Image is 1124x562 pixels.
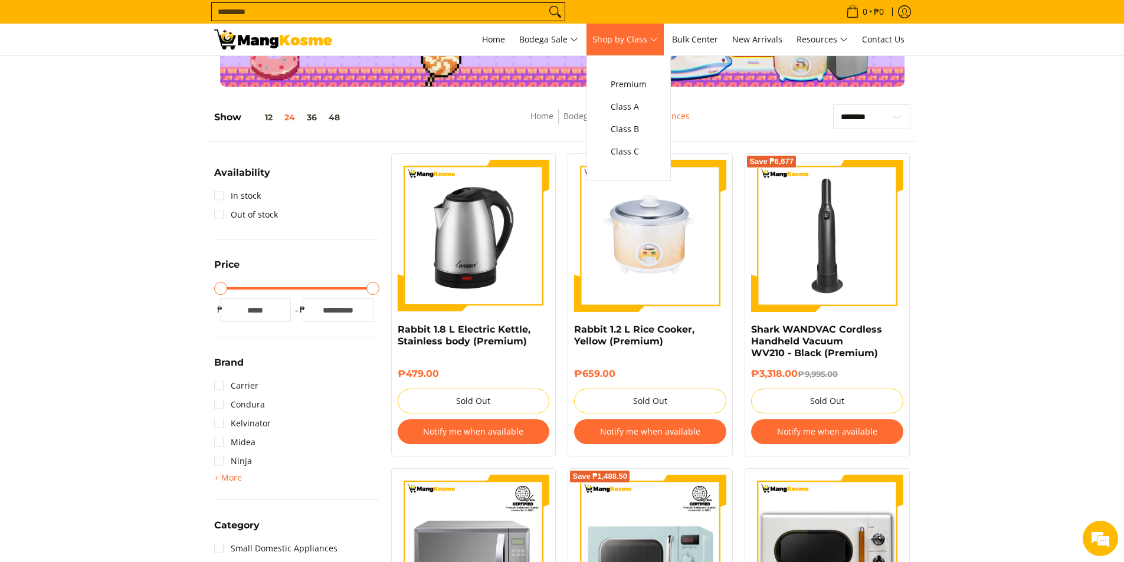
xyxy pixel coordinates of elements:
[398,160,550,312] img: Rabbit 1.8 L Electric Kettle, Stainless body (Premium)
[574,160,726,312] img: rabbit-1.2-liter-rice-cooker-yellow-full-view-mang-kosme
[843,5,887,18] span: •
[572,473,627,480] span: Save ₱1,488.50
[862,34,905,45] span: Contact Us
[214,376,258,395] a: Carrier
[214,395,265,414] a: Condura
[301,113,323,122] button: 36
[476,24,511,55] a: Home
[214,304,226,315] span: ₱
[519,32,578,47] span: Bodega Sale
[530,110,553,121] a: Home
[605,96,653,118] a: Class A
[214,433,255,452] a: Midea
[68,149,163,268] span: We're online!
[592,32,658,47] span: Shop by Class
[398,419,550,444] button: Notify me when available
[586,24,664,55] a: Shop by Class
[605,140,653,163] a: Class C
[574,419,726,444] button: Notify me when available
[214,168,270,178] span: Availability
[611,144,647,159] span: Class C
[214,521,260,530] span: Category
[563,110,612,121] a: Bodega Sale
[666,24,724,55] a: Bulk Center
[214,29,332,50] img: Small Appliances l Mang Kosme: Home Appliances Warehouse Sale | Page 2
[482,34,505,45] span: Home
[798,369,838,379] del: ₱9,995.00
[611,100,647,114] span: Class A
[574,389,726,413] button: Sold Out
[214,111,346,123] h5: Show
[214,358,244,376] summary: Open
[448,109,773,136] nav: Breadcrumbs
[751,419,903,444] button: Notify me when available
[605,73,653,96] a: Premium
[751,389,903,413] button: Sold Out
[297,304,309,315] span: ₱
[749,158,794,165] span: Save ₱6,677
[241,113,278,122] button: 12
[546,3,565,21] button: Search
[726,24,788,55] a: New Arrivals
[672,34,718,45] span: Bulk Center
[214,186,261,205] a: In stock
[574,324,694,347] a: Rabbit 1.2 L Rice Cooker, Yellow (Premium)
[214,168,270,186] summary: Open
[6,322,225,363] textarea: Type your message and hit 'Enter'
[398,389,550,413] button: Sold Out
[611,122,647,137] span: Class B
[751,324,882,359] a: Shark WANDVAC Cordless Handheld Vacuum WV210 - Black (Premium)
[398,368,550,380] h6: ₱479.00
[61,66,198,81] div: Chat with us now
[214,452,252,471] a: Ninja
[856,24,910,55] a: Contact Us
[605,118,653,140] a: Class B
[214,521,260,539] summary: Open
[214,205,278,224] a: Out of stock
[861,8,869,16] span: 0
[398,324,530,347] a: Rabbit 1.8 L Electric Kettle, Stainless body (Premium)
[214,473,242,482] span: + More
[574,368,726,380] h6: ₱659.00
[751,160,903,312] img: Shark WANDVAC Cordless Handheld Vacuum WV210 - Black (Premium)
[214,414,271,433] a: Kelvinator
[751,368,903,380] h6: ₱3,318.00
[214,260,240,270] span: Price
[797,32,848,47] span: Resources
[214,358,244,367] span: Brand
[344,24,910,55] nav: Main Menu
[732,34,782,45] span: New Arrivals
[214,471,242,485] summary: Open
[214,260,240,278] summary: Open
[194,6,222,34] div: Minimize live chat window
[278,113,301,122] button: 24
[513,24,584,55] a: Bodega Sale
[872,8,886,16] span: ₱0
[611,77,647,92] span: Premium
[214,539,337,558] a: Small Domestic Appliances
[323,113,346,122] button: 48
[791,24,854,55] a: Resources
